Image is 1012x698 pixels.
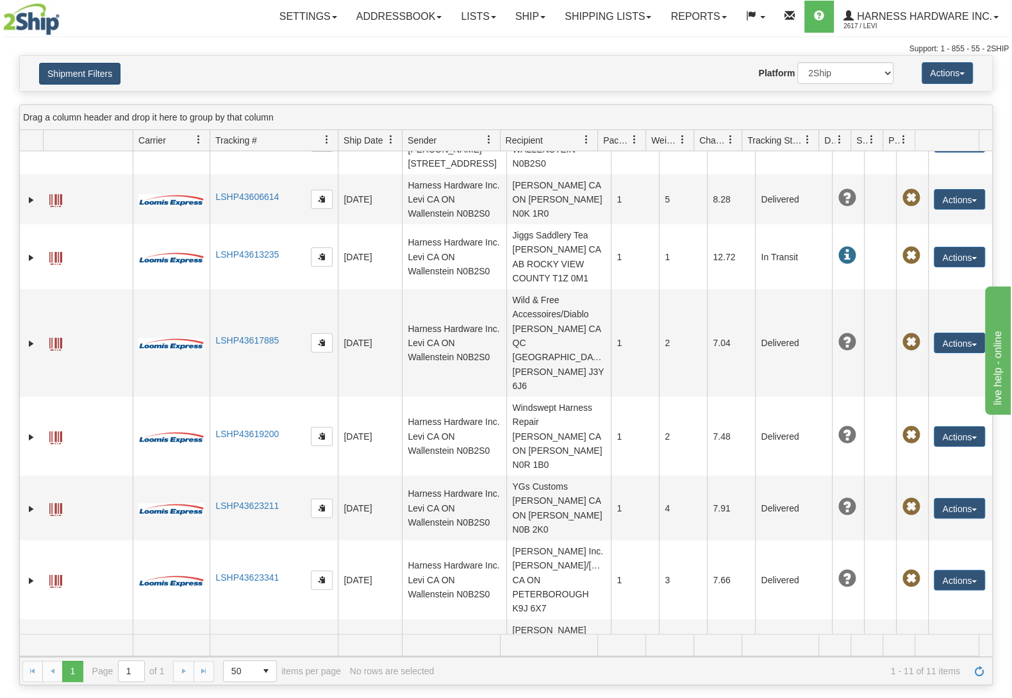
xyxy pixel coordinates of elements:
[25,503,38,515] a: Expand
[506,540,611,619] td: [PERSON_NAME] Inc. [PERSON_NAME]/[PERSON_NAME] CA ON PETERBOROUGH K9J 6X7
[893,129,915,151] a: Pickup Status filter column settings
[758,67,795,79] label: Platform
[659,476,707,540] td: 4
[338,289,402,397] td: [DATE]
[338,476,402,540] td: [DATE]
[707,289,755,397] td: 7.04
[611,476,659,540] td: 1
[576,129,597,151] a: Recipient filter column settings
[25,251,38,264] a: Expand
[506,476,611,540] td: YGs Customs [PERSON_NAME] CA ON [PERSON_NAME] N0B 2K0
[402,619,506,698] td: Harness Hardware Inc. Levi CA ON Wallenstein N0B2S0
[25,574,38,587] a: Expand
[902,333,920,351] span: Pickup Not Assigned
[902,189,920,207] span: Pickup Not Assigned
[699,134,726,147] span: Charge
[451,1,505,33] a: Lists
[350,666,435,676] div: No rows are selected
[707,540,755,619] td: 7.66
[408,134,436,147] span: Sender
[934,247,985,267] button: Actions
[611,540,659,619] td: 1
[838,189,856,207] span: Unknown
[402,224,506,289] td: Harness Hardware Inc. Levi CA ON Wallenstein N0B2S0
[902,247,920,265] span: Pickup Not Assigned
[215,501,279,511] a: LSHP43623211
[659,174,707,224] td: 5
[651,134,678,147] span: Weight
[838,333,856,351] span: Unknown
[338,397,402,476] td: [DATE]
[138,431,204,444] img: 30 - Loomis Express
[755,540,832,619] td: Delivered
[922,62,973,84] button: Actions
[555,1,661,33] a: Shipping lists
[138,194,204,206] img: 30 - Loomis Express
[824,134,835,147] span: Delivery Status
[838,426,856,444] span: Unknown
[856,134,867,147] span: Shipment Issues
[49,246,62,267] a: Label
[603,134,630,147] span: Packages
[838,498,856,516] span: Unknown
[611,619,659,698] td: 1
[223,660,341,682] span: items per page
[231,665,248,677] span: 50
[983,283,1011,414] iframe: chat widget
[138,503,204,515] img: 30 - Loomis Express
[843,20,940,33] span: 2617 / Levi
[707,476,755,540] td: 7.91
[797,129,818,151] a: Tracking Status filter column settings
[902,426,920,444] span: Pickup Not Assigned
[338,619,402,698] td: [DATE]
[311,499,333,518] button: Copy to clipboard
[755,224,832,289] td: In Transit
[506,174,611,224] td: [PERSON_NAME] CA ON [PERSON_NAME] N0K 1R0
[215,572,279,583] a: LSHP43623341
[854,11,992,22] span: Harness Hardware Inc.
[659,224,707,289] td: 1
[311,427,333,446] button: Copy to clipboard
[20,105,992,130] div: grid grouping header
[402,289,506,397] td: Harness Hardware Inc. Levi CA ON Wallenstein N0B2S0
[443,666,960,676] span: 1 - 11 of 11 items
[707,619,755,698] td: 9.51
[380,129,402,151] a: Ship Date filter column settings
[707,224,755,289] td: 12.72
[934,570,985,590] button: Actions
[256,661,276,681] span: select
[478,129,500,151] a: Sender filter column settings
[659,289,707,397] td: 2
[902,498,920,516] span: Pickup Not Assigned
[138,574,204,587] img: 30 - Loomis Express
[3,3,60,35] img: logo2617.jpg
[402,397,506,476] td: Harness Hardware Inc. Levi CA ON Wallenstein N0B2S0
[215,192,279,202] a: LSHP43606614
[39,63,120,85] button: Shipment Filters
[659,540,707,619] td: 3
[311,570,333,590] button: Copy to clipboard
[829,129,850,151] a: Delivery Status filter column settings
[838,247,856,265] span: In Transit
[49,569,62,590] a: Label
[611,289,659,397] td: 1
[215,429,279,439] a: LSHP43619200
[223,660,277,682] span: Page sizes drop down
[3,44,1009,54] div: Support: 1 - 855 - 55 - 2SHIP
[138,134,166,147] span: Carrier
[506,134,543,147] span: Recipient
[707,174,755,224] td: 8.28
[10,8,119,23] div: live help - online
[902,570,920,588] span: Pickup Not Assigned
[755,476,832,540] td: Delivered
[611,397,659,476] td: 1
[138,337,204,350] img: 30 - Loomis Express
[25,337,38,350] a: Expand
[338,174,402,224] td: [DATE]
[311,333,333,353] button: Copy to clipboard
[506,397,611,476] td: Windswept Harness Repair [PERSON_NAME] CA ON [PERSON_NAME] N0R 1B0
[672,129,693,151] a: Weight filter column settings
[62,661,83,681] span: Page 1
[838,570,856,588] span: Unknown
[969,661,990,681] a: Refresh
